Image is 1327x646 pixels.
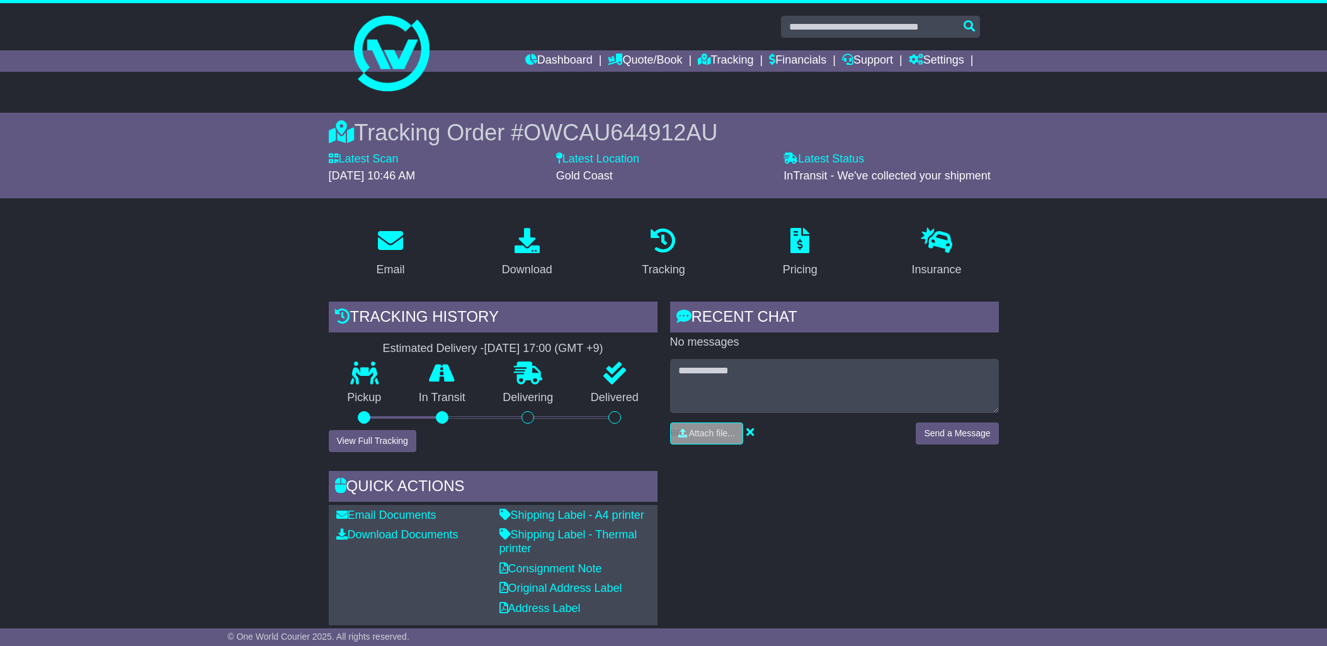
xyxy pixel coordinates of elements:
div: Email [376,261,404,278]
p: In Transit [400,391,484,405]
a: Download [494,224,561,283]
a: Email Documents [336,509,436,521]
a: Email [368,224,413,283]
button: View Full Tracking [329,430,416,452]
a: Quote/Book [608,50,682,72]
p: Delivered [572,391,658,405]
p: No messages [670,336,999,349]
span: InTransit - We've collected your shipment [783,169,991,182]
div: Download [502,261,552,278]
span: © One World Courier 2025. All rights reserved. [227,632,409,642]
label: Latest Location [556,152,639,166]
p: Pickup [329,391,401,405]
label: Latest Scan [329,152,399,166]
div: Insurance [912,261,962,278]
a: Shipping Label - Thermal printer [499,528,637,555]
a: Consignment Note [499,562,602,575]
a: Pricing [775,224,826,283]
span: OWCAU644912AU [523,120,717,145]
div: Pricing [783,261,817,278]
div: Tracking Order # [329,119,999,146]
a: Dashboard [525,50,593,72]
p: Delivering [484,391,572,405]
a: Financials [769,50,826,72]
a: Original Address Label [499,582,622,594]
a: Shipping Label - A4 printer [499,509,644,521]
span: [DATE] 10:46 AM [329,169,416,182]
div: Estimated Delivery - [329,342,658,356]
a: Tracking [698,50,753,72]
div: Tracking [642,261,685,278]
div: Tracking history [329,302,658,336]
a: Support [842,50,893,72]
button: Send a Message [916,422,998,445]
a: Download Documents [336,528,458,541]
a: Settings [909,50,964,72]
div: [DATE] 17:00 (GMT +9) [484,342,603,356]
a: Tracking [634,224,693,283]
a: Address Label [499,602,581,615]
a: Insurance [904,224,970,283]
div: RECENT CHAT [670,302,999,336]
div: Quick Actions [329,471,658,505]
label: Latest Status [783,152,864,166]
span: Gold Coast [556,169,613,182]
